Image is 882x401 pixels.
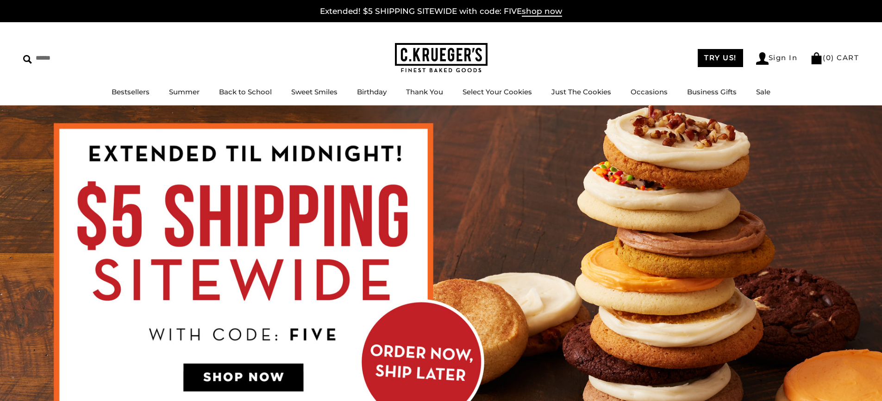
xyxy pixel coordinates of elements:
[463,87,532,96] a: Select Your Cookies
[826,53,832,62] span: 0
[810,53,859,62] a: (0) CART
[687,87,737,96] a: Business Gifts
[357,87,387,96] a: Birthday
[320,6,562,17] a: Extended! $5 SHIPPING SITEWIDE with code: FIVEshop now
[522,6,562,17] span: shop now
[112,87,150,96] a: Bestsellers
[551,87,611,96] a: Just The Cookies
[756,52,798,65] a: Sign In
[23,55,32,64] img: Search
[291,87,338,96] a: Sweet Smiles
[395,43,488,73] img: C.KRUEGER'S
[406,87,443,96] a: Thank You
[810,52,823,64] img: Bag
[23,51,133,65] input: Search
[756,87,770,96] a: Sale
[756,52,769,65] img: Account
[219,87,272,96] a: Back to School
[169,87,200,96] a: Summer
[698,49,743,67] a: TRY US!
[631,87,668,96] a: Occasions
